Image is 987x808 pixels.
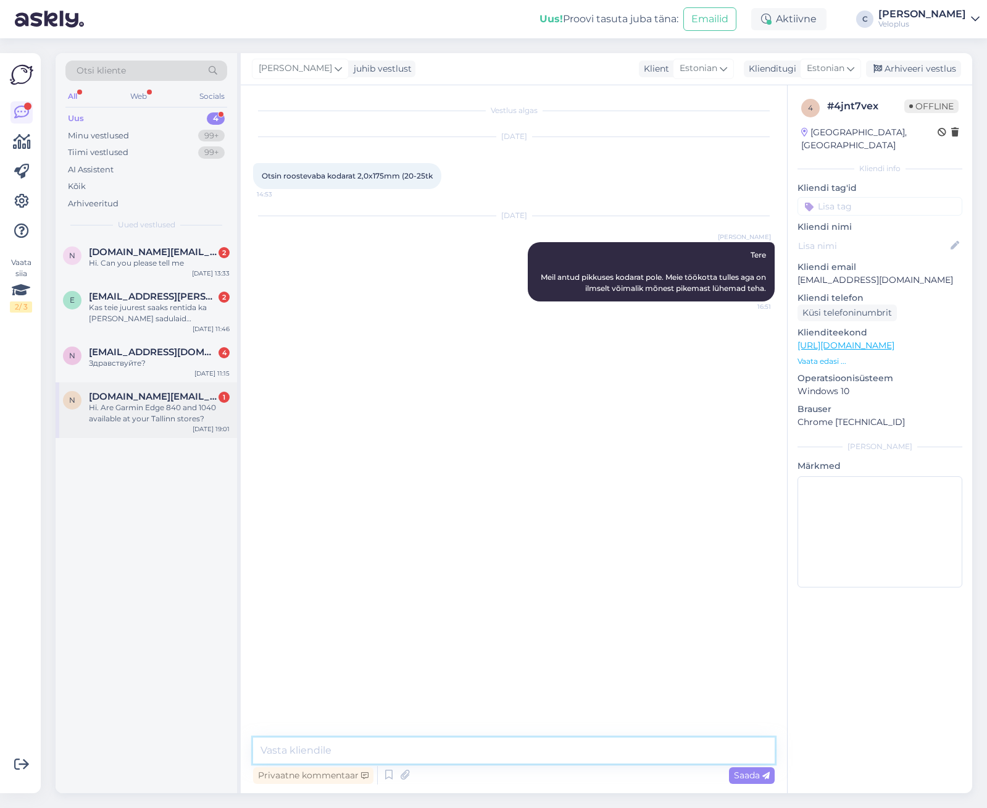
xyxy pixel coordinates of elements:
[801,126,938,152] div: [GEOGRAPHIC_DATA], [GEOGRAPHIC_DATA]
[219,392,230,403] div: 1
[68,180,86,193] div: Kõik
[89,402,230,424] div: Hi. Are Garmin Edge 840 and 1040 available at your Tallinn stores?
[798,274,962,287] p: [EMAIL_ADDRESS][DOMAIN_NAME]
[219,292,230,303] div: 2
[68,130,129,142] div: Minu vestlused
[77,64,126,77] span: Otsi kliente
[192,269,230,278] div: [DATE] 13:33
[253,210,775,221] div: [DATE]
[89,258,230,269] div: Hi. Can you please tell me
[219,247,230,258] div: 2
[89,358,230,369] div: Здравствуйте?
[253,131,775,142] div: [DATE]
[808,103,813,112] span: 4
[878,19,966,29] div: Veloplus
[680,62,717,75] span: Estonian
[718,232,771,242] span: [PERSON_NAME]
[744,62,796,75] div: Klienditugi
[539,12,678,27] div: Proovi tasuta juba täna:
[118,219,175,230] span: Uued vestlused
[683,7,736,31] button: Emailid
[259,62,332,75] span: [PERSON_NAME]
[69,395,75,405] span: n
[197,88,227,104] div: Socials
[798,221,962,234] p: Kliendi nimi
[89,347,217,358] span: nataljakim99@gmail.com
[69,251,75,260] span: n
[856,11,873,28] div: C
[89,246,217,258] span: nitishsrivastava.com@gmail.com
[878,9,966,19] div: [PERSON_NAME]
[68,146,128,159] div: Tiimi vestlused
[904,99,959,113] span: Offline
[89,391,217,402] span: nitishsrivastava.com@gmail.com
[639,62,669,75] div: Klient
[878,9,980,29] a: [PERSON_NAME]Veloplus
[798,356,962,367] p: Vaata edasi ...
[807,62,844,75] span: Estonian
[798,261,962,274] p: Kliendi email
[128,88,149,104] div: Web
[751,8,827,30] div: Aktiivne
[734,770,770,781] span: Saada
[725,302,771,311] span: 16:51
[866,61,961,77] div: Arhiveeri vestlus
[219,347,230,358] div: 4
[262,171,433,180] span: Otsin roostevaba kodarat 2,0x175mm (20-25tk
[827,99,904,114] div: # 4jnt7vex
[798,305,897,321] div: Küsi telefoninumbrit
[798,385,962,398] p: Windows 10
[257,190,303,199] span: 14:53
[68,198,119,210] div: Arhiveeritud
[193,424,230,434] div: [DATE] 19:01
[253,767,373,784] div: Privaatne kommentaar
[798,326,962,339] p: Klienditeekond
[798,441,962,452] div: [PERSON_NAME]
[798,182,962,195] p: Kliendi tag'id
[10,257,32,313] div: Vaata siia
[193,324,230,334] div: [DATE] 11:46
[798,197,962,216] input: Lisa tag
[798,163,962,174] div: Kliendi info
[198,130,225,142] div: 99+
[70,295,75,305] span: e
[349,62,412,75] div: juhib vestlust
[194,369,230,378] div: [DATE] 11:15
[68,112,84,125] div: Uus
[10,63,33,86] img: Askly Logo
[798,372,962,385] p: Operatsioonisüsteem
[69,351,75,360] span: n
[798,239,948,253] input: Lisa nimi
[207,112,225,125] div: 4
[798,416,962,429] p: Chrome [TECHNICAL_ID]
[89,302,230,324] div: Kas teie juurest saaks rentida ka [PERSON_NAME] sadulaid testimiseks?
[798,292,962,305] p: Kliendi telefon
[10,301,32,313] div: 2 / 3
[68,164,114,176] div: AI Assistent
[89,291,217,302] span: eldar.rihm@gmail.com
[65,88,80,104] div: All
[798,403,962,416] p: Brauser
[798,340,894,351] a: [URL][DOMAIN_NAME]
[253,105,775,116] div: Vestlus algas
[798,460,962,473] p: Märkmed
[539,13,563,25] b: Uus!
[198,146,225,159] div: 99+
